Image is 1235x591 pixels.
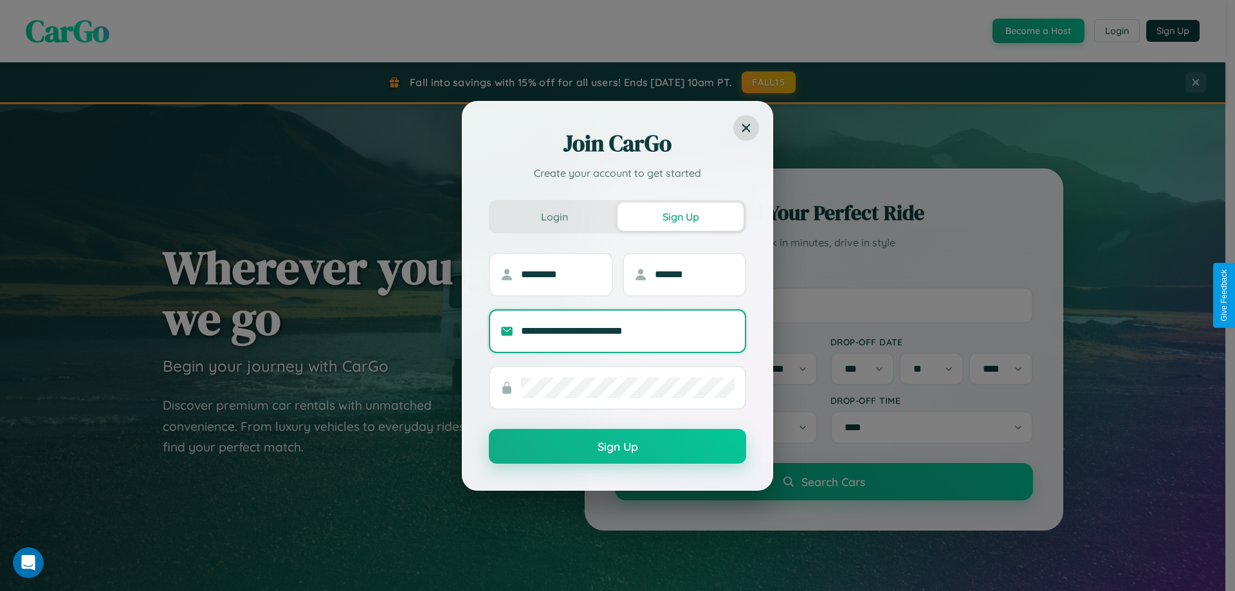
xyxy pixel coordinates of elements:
iframe: Intercom live chat [13,547,44,578]
button: Sign Up [617,203,744,231]
h2: Join CarGo [489,128,746,159]
p: Create your account to get started [489,165,746,181]
div: Give Feedback [1220,269,1229,322]
button: Sign Up [489,429,746,464]
button: Login [491,203,617,231]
